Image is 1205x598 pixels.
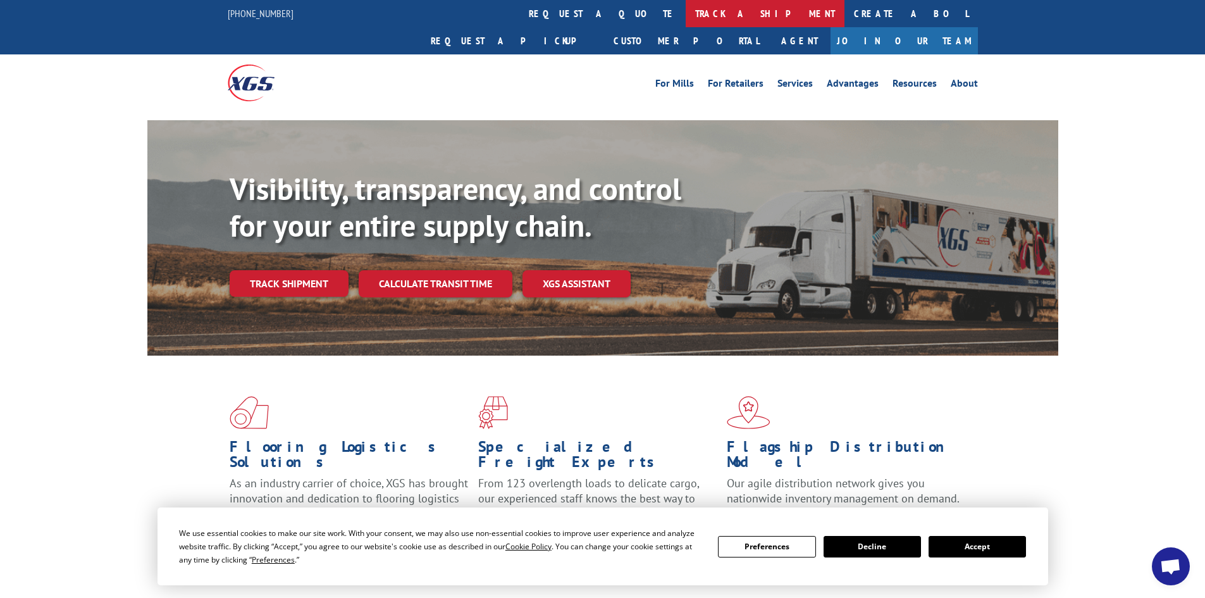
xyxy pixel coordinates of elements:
[769,27,831,54] a: Agent
[421,27,604,54] a: Request a pickup
[727,476,960,506] span: Our agile distribution network gives you nationwide inventory management on demand.
[230,476,468,521] span: As an industry carrier of choice, XGS has brought innovation and dedication to flooring logistics...
[505,541,552,552] span: Cookie Policy
[478,476,717,532] p: From 123 overlength loads to delicate cargo, our experienced staff knows the best way to move you...
[951,78,978,92] a: About
[831,27,978,54] a: Join Our Team
[478,396,508,429] img: xgs-icon-focused-on-flooring-red
[228,7,294,20] a: [PHONE_NUMBER]
[604,27,769,54] a: Customer Portal
[230,439,469,476] h1: Flooring Logistics Solutions
[230,270,349,297] a: Track shipment
[708,78,763,92] a: For Retailers
[827,78,879,92] a: Advantages
[252,554,295,565] span: Preferences
[230,396,269,429] img: xgs-icon-total-supply-chain-intelligence-red
[359,270,512,297] a: Calculate transit time
[727,439,966,476] h1: Flagship Distribution Model
[655,78,694,92] a: For Mills
[478,439,717,476] h1: Specialized Freight Experts
[824,536,921,558] button: Decline
[777,78,813,92] a: Services
[1152,547,1190,585] div: Open chat
[718,536,815,558] button: Preferences
[179,526,703,566] div: We use essential cookies to make our site work. With your consent, we may also use non-essential ...
[158,508,1048,585] div: Cookie Consent Prompt
[929,536,1026,558] button: Accept
[230,169,681,245] b: Visibility, transparency, and control for your entire supply chain.
[727,396,770,429] img: xgs-icon-flagship-distribution-model-red
[893,78,937,92] a: Resources
[522,270,631,297] a: XGS ASSISTANT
